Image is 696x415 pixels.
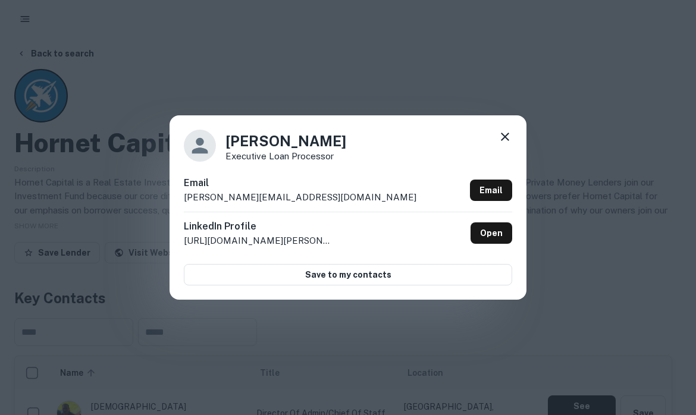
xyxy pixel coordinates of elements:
[184,219,333,234] h6: LinkedIn Profile
[225,130,346,152] h4: [PERSON_NAME]
[184,176,416,190] h6: Email
[225,152,346,161] p: Executive Loan Processor
[184,190,416,205] p: [PERSON_NAME][EMAIL_ADDRESS][DOMAIN_NAME]
[637,320,696,377] iframe: Chat Widget
[471,222,512,244] a: Open
[470,180,512,201] a: Email
[184,264,512,285] button: Save to my contacts
[184,234,333,248] p: [URL][DOMAIN_NAME][PERSON_NAME]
